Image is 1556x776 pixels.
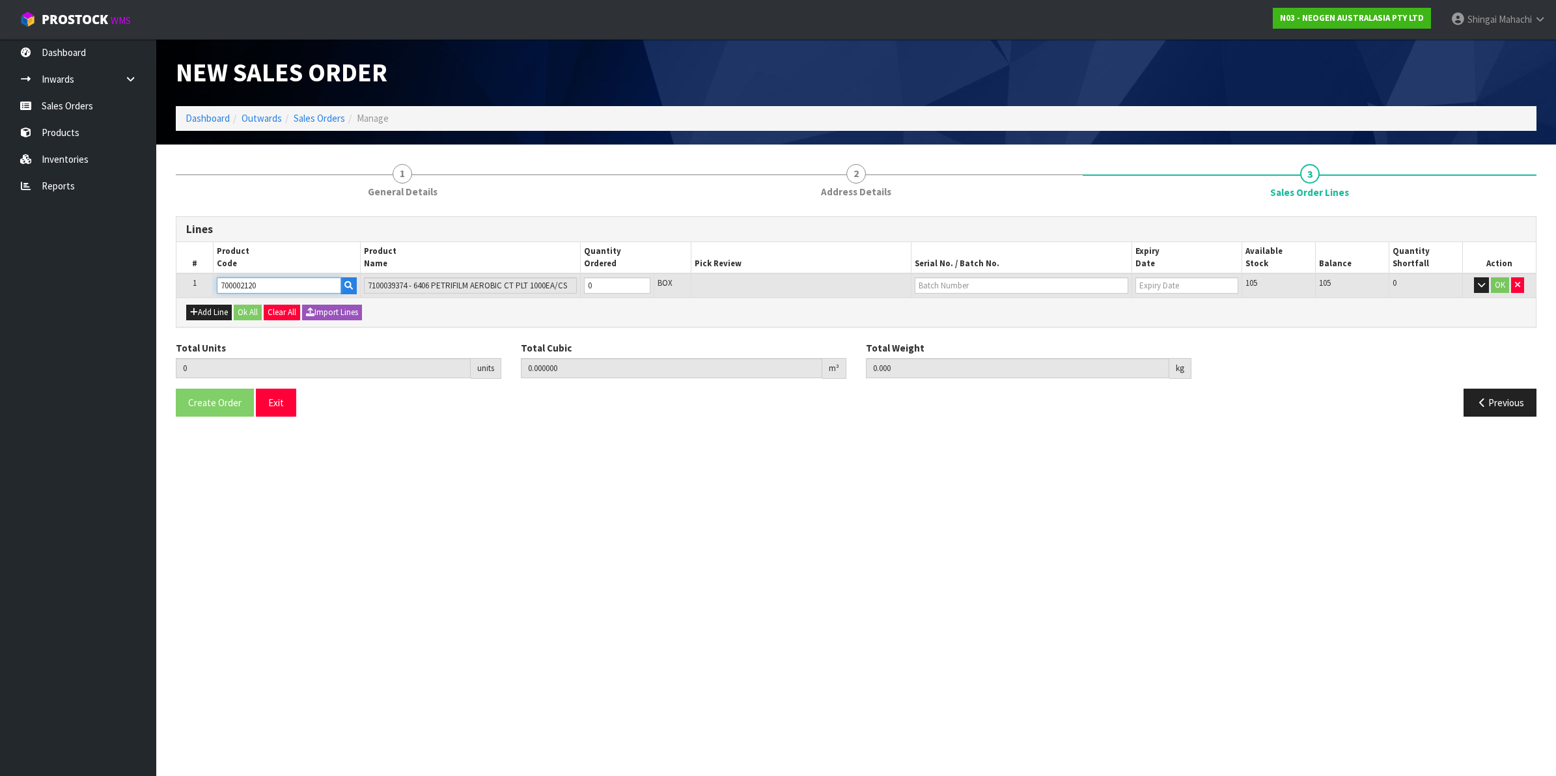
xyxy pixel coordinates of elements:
[302,305,362,320] button: Import Lines
[368,185,438,199] span: General Details
[1242,242,1316,273] th: Available Stock
[1462,242,1536,273] th: Action
[1169,358,1191,379] div: kg
[1393,277,1396,288] span: 0
[364,277,577,294] input: Name
[1132,242,1242,273] th: Expiry Date
[213,242,360,273] th: Product Code
[20,11,36,27] img: cube-alt.png
[1300,164,1320,184] span: 3
[393,164,412,184] span: 1
[188,396,242,409] span: Create Order
[111,14,131,27] small: WMS
[186,112,230,124] a: Dashboard
[521,358,822,378] input: Total Cubic
[1280,12,1424,23] strong: N03 - NEOGEN AUSTRALASIA PTY LTD
[1319,277,1331,288] span: 105
[1464,389,1536,417] button: Previous
[866,341,924,355] label: Total Weight
[471,358,501,379] div: units
[176,389,254,417] button: Create Order
[1270,186,1349,199] span: Sales Order Lines
[521,341,572,355] label: Total Cubic
[822,358,846,379] div: m³
[176,242,213,273] th: #
[176,358,471,378] input: Total Units
[186,305,232,320] button: Add Line
[584,277,650,294] input: Qty Ordered
[357,112,389,124] span: Manage
[234,305,262,320] button: Ok All
[186,223,1526,236] h3: Lines
[866,358,1169,378] input: Total Weight
[1245,277,1257,288] span: 105
[242,112,282,124] a: Outwards
[176,206,1536,427] span: Sales Order Lines
[846,164,866,184] span: 2
[176,341,226,355] label: Total Units
[911,242,1132,273] th: Serial No. / Batch No.
[360,242,581,273] th: Product Name
[691,242,911,273] th: Pick Review
[294,112,345,124] a: Sales Orders
[217,277,341,294] input: Code
[193,277,197,288] span: 1
[1499,13,1532,25] span: Mahachi
[1491,277,1509,293] button: OK
[821,185,891,199] span: Address Details
[915,277,1128,294] input: Batch Number
[176,56,387,89] span: New Sales Order
[658,277,673,288] span: BOX
[264,305,300,320] button: Clear All
[1467,13,1497,25] span: Shingai
[1135,277,1238,294] input: Expiry Date
[1389,242,1462,273] th: Quantity Shortfall
[42,11,108,28] span: ProStock
[1315,242,1389,273] th: Balance
[256,389,296,417] button: Exit
[581,242,691,273] th: Quantity Ordered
